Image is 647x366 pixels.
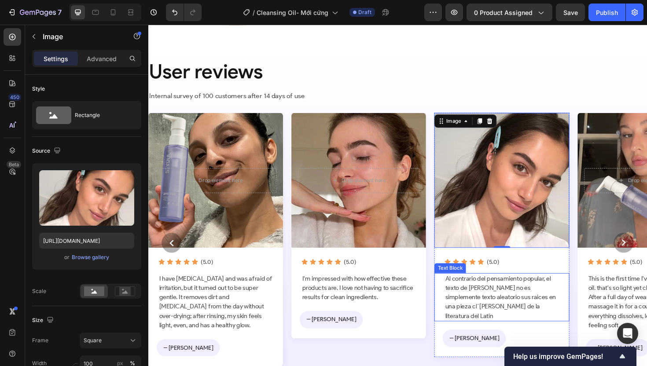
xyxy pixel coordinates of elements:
[166,4,202,21] div: Undo/Redo
[1,71,165,80] span: Internal survey of 100 customers after 14 days of use
[474,8,533,17] span: 0 product assigned
[359,246,372,257] p: (5.0)
[58,7,62,18] p: 7
[513,351,628,362] button: Show survey - Help us improve GemPages!
[7,213,42,249] button: Carousel Back Arrow
[75,105,129,125] div: Rectangle
[32,287,46,295] div: Scale
[486,213,521,249] button: Carousel Next Arrow
[148,25,647,366] iframe: Design area
[1,37,527,62] p: User reviews
[32,337,48,344] label: Frame
[71,253,110,262] button: Browse gallery
[7,161,21,168] div: Beta
[9,333,76,351] button: <p>-- Angela R.</p>
[305,254,335,262] div: Text Block
[167,307,220,318] p: -- [PERSON_NAME]
[508,161,555,168] div: Drop element here
[44,54,68,63] p: Settings
[314,98,333,106] div: Image
[80,333,141,348] button: Square
[312,323,379,341] button: <p>-- Angela R.</p>
[467,4,552,21] button: 0 product assigned
[617,323,638,344] div: Open Intercom Messenger
[319,326,372,337] p: -- [PERSON_NAME]
[53,161,100,168] div: Drop element here
[556,4,585,21] button: Save
[163,264,283,294] p: I'm impressed with how effective these products are. I love not having to sacrifice results for c...
[455,93,597,236] div: Background Image
[510,246,523,257] p: (5.0)
[471,337,523,348] p: -- [PERSON_NAME]
[55,246,69,257] p: (5.0)
[466,264,586,323] p: This is the first time I've used a cleansing oil. that's so light yet cleanses so deeply. After a...
[32,315,55,326] div: Size
[563,9,578,16] span: Save
[87,54,117,63] p: Advanced
[513,352,617,361] span: Help us improve GemPages!
[32,85,45,93] div: Style
[257,8,328,17] span: Cleansing Oil- Mới cứng
[32,145,62,157] div: Source
[43,31,118,42] p: Image
[205,161,251,168] div: Drop element here
[596,8,618,17] div: Publish
[303,93,446,236] img: gempages_558085796976919545-756b5f5e-8dd9-4cc8-96b1-22e6d6096e38.webp
[72,253,109,261] div: Browse gallery
[358,8,371,16] span: Draft
[463,333,530,351] button: <p>-- Angela R.</p>
[162,263,283,295] div: Rich Text Editor. Editing area: main
[4,4,66,21] button: 7
[8,94,21,101] div: 450
[64,252,70,263] span: or
[11,264,131,323] p: I have [MEDICAL_DATA] and was afraid of irritation, but it turned out to be super gentle. It remo...
[588,4,625,21] button: Publish
[16,337,69,348] p: -- [PERSON_NAME]
[465,263,587,324] div: Rich Text Editor. Editing area: main
[151,93,294,236] div: Background Image
[315,264,434,314] p: Al contrario del pensamiento popular, el texto de [PERSON_NAME] no es simplemente texto aleatorio...
[39,233,134,249] input: https://example.com/image.jpg
[39,170,134,226] img: preview-image
[11,263,132,324] div: Rich Text Editor. Editing area: main
[160,303,227,321] button: <p>-- Angela R.</p>
[84,337,102,344] span: Square
[207,246,220,257] p: (5.0)
[253,8,255,17] span: /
